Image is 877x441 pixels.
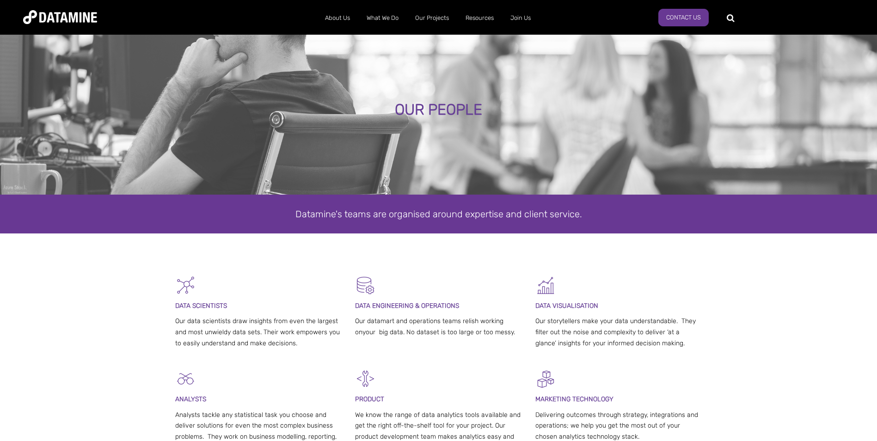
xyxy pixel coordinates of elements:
img: Datamine [23,10,97,24]
span: DATA ENGINEERING & OPERATIONS [355,302,459,310]
span: PRODUCT [355,395,384,403]
a: Join Us [502,6,539,30]
p: Our storytellers make your data understandable. They filter out the noise and complexity to deliv... [535,316,702,349]
p: Our datamart and operations teams relish working onyour big data. No dataset is too large or too ... [355,316,522,338]
a: Resources [457,6,502,30]
p: Our data scientists draw insights from even the largest and most unwieldy data sets. Their work e... [175,316,342,349]
img: Datamart [355,275,376,296]
img: Analysts [175,368,196,389]
span: DATA VISUALISATION [535,302,598,310]
img: Development [355,368,376,389]
span: MARKETING TECHNOLOGY [535,395,613,403]
a: Our Projects [407,6,457,30]
span: DATA SCIENTISTS [175,302,227,310]
img: Graph 5 [535,275,556,296]
a: About Us [317,6,358,30]
span: ANALYSTS [175,395,206,403]
img: Digital Activation [535,368,556,389]
a: Contact Us [658,9,709,26]
img: Graph - Network [175,275,196,296]
div: OUR PEOPLE [99,102,777,118]
span: Datamine's teams are organised around expertise and client service. [295,208,582,220]
a: What We Do [358,6,407,30]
